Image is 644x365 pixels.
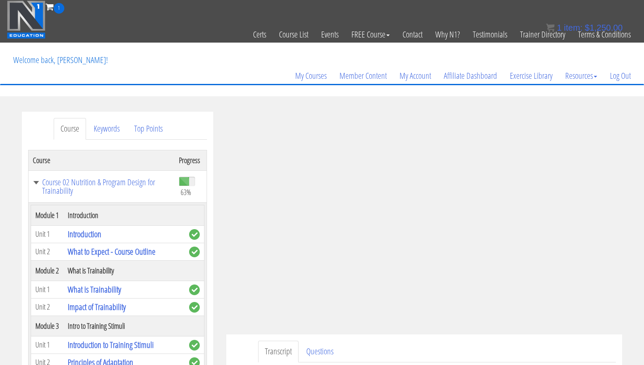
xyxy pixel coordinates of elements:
[31,260,63,281] th: Module 2
[68,339,154,351] a: Introduction to Training Stimuli
[31,281,63,298] td: Unit 1
[503,55,559,96] a: Exercise Library
[514,14,572,55] a: Trainer Directory
[46,1,64,12] a: 1
[429,14,466,55] a: Why N1?
[68,301,126,313] a: Impact of Trainability
[175,150,207,170] th: Progress
[68,284,121,295] a: What is Trainability
[546,23,555,32] img: icon11.png
[63,316,185,336] th: Intro to Training Stimuli
[258,341,299,362] a: Transcript
[396,14,429,55] a: Contact
[299,341,340,362] a: Questions
[393,55,437,96] a: My Account
[31,205,63,225] th: Module 1
[7,43,114,77] p: Welcome back, [PERSON_NAME]!
[559,55,604,96] a: Resources
[564,23,582,32] span: item:
[546,23,623,32] a: 1 item: $1,250.00
[7,0,46,39] img: n1-education
[315,14,345,55] a: Events
[189,340,200,351] span: complete
[189,229,200,240] span: complete
[273,14,315,55] a: Course List
[31,243,63,260] td: Unit 2
[31,225,63,243] td: Unit 1
[63,260,185,281] th: What is Trainability
[54,3,64,14] span: 1
[585,23,589,32] span: $
[31,336,63,354] td: Unit 1
[604,55,637,96] a: Log Out
[68,246,155,257] a: What to Expect - Course Outline
[189,285,200,295] span: complete
[31,316,63,336] th: Module 3
[289,55,333,96] a: My Courses
[87,118,126,140] a: Keywords
[572,14,637,55] a: Terms & Conditions
[557,23,561,32] span: 1
[33,178,170,195] a: Course 02 Nutrition & Program Design for Trainability
[181,187,191,197] span: 63%
[333,55,393,96] a: Member Content
[189,302,200,313] span: complete
[466,14,514,55] a: Testimonials
[29,150,175,170] th: Course
[31,298,63,316] td: Unit 2
[54,118,86,140] a: Course
[68,228,101,240] a: Introduction
[345,14,396,55] a: FREE Course
[189,247,200,257] span: complete
[585,23,623,32] bdi: 1,250.00
[247,14,273,55] a: Certs
[437,55,503,96] a: Affiliate Dashboard
[63,205,185,225] th: Introduction
[127,118,170,140] a: Top Points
